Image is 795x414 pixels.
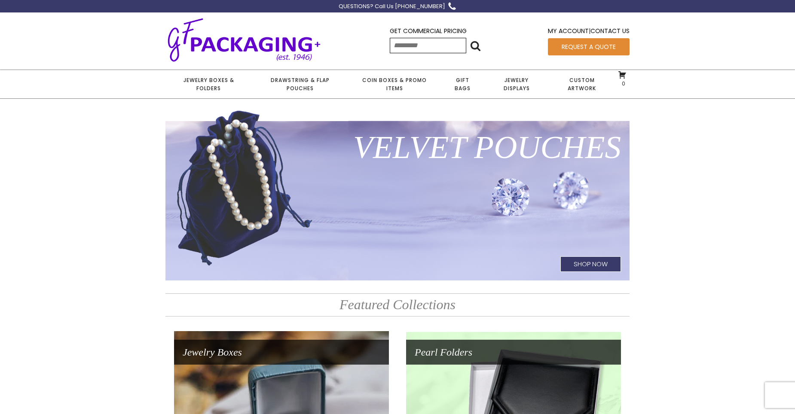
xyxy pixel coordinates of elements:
a: Jewelry Displays [485,70,548,98]
h1: Velvet Pouches [165,117,630,177]
h1: Jewelry Boxes [174,340,389,365]
span: 0 [620,80,625,87]
a: Custom Artwork [548,70,615,98]
a: My Account [548,27,589,35]
a: Get Commercial Pricing [390,27,467,35]
a: Gift Bags [440,70,485,98]
a: Contact Us [590,27,630,35]
a: Jewelry Boxes & Folders [165,70,252,98]
div: | [548,26,630,38]
h1: Pearl Folders [406,340,621,365]
h1: Shop Now [560,256,621,272]
img: GF Packaging + - Established 1946 [165,16,323,63]
div: QUESTIONS? Call Us [PHONE_NUMBER] [339,2,445,11]
a: Coin Boxes & Promo Items [349,70,440,98]
a: Request a Quote [548,38,630,55]
h2: Featured Collections [165,293,630,316]
a: Drawstring & Flap Pouches [252,70,348,98]
a: Velvet PouchesShop Now [165,109,630,280]
a: 0 [618,70,627,87]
